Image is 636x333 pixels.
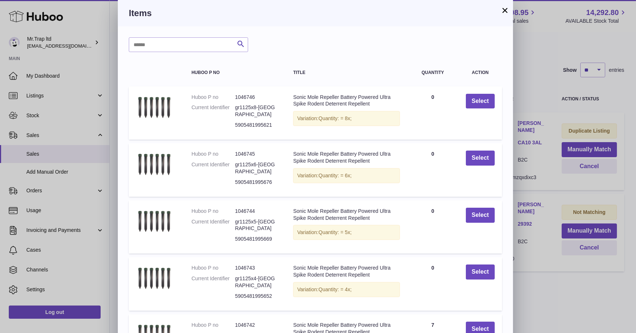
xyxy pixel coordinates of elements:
div: Variation: [293,111,400,126]
div: Sonic Mole Repeller Battery Powered Ultra Spike Rodent Deterrent Repellent [293,94,400,108]
dd: gr1125x5-[GEOGRAPHIC_DATA] [235,218,278,232]
div: Variation: [293,282,400,297]
th: Title [286,63,407,82]
span: Quantity: = 8x; [318,115,352,121]
div: Variation: [293,225,400,240]
div: Sonic Mole Repeller Battery Powered Ultra Spike Rodent Deterrent Repellent [293,264,400,278]
span: Quantity: = 4x; [318,286,352,292]
div: Variation: [293,168,400,183]
div: Sonic Mole Repeller Battery Powered Ultra Spike Rodent Deterrent Repellent [293,151,400,164]
img: Sonic Mole Repeller Battery Powered Ultra Spike Rodent Deterrent Repellent [136,94,173,122]
img: Sonic Mole Repeller Battery Powered Ultra Spike Rodent Deterrent Repellent [136,264,173,292]
td: 0 [407,200,459,254]
th: Quantity [407,63,459,82]
td: 0 [407,86,459,140]
dd: 1046743 [235,264,278,271]
h3: Items [129,7,502,19]
dt: Current Identifier [191,161,235,175]
dd: 1046744 [235,208,278,215]
img: Sonic Mole Repeller Battery Powered Ultra Spike Rodent Deterrent Repellent [136,151,173,178]
dt: Current Identifier [191,218,235,232]
dd: gr1125x4-[GEOGRAPHIC_DATA] [235,275,278,289]
span: Quantity: = 6x; [318,173,352,178]
dt: Current Identifier [191,275,235,289]
th: Huboo P no [184,63,286,82]
dt: Current Identifier [191,104,235,118]
dt: Huboo P no [191,264,235,271]
dd: gr1125x8-[GEOGRAPHIC_DATA] [235,104,278,118]
button: Select [466,151,495,166]
td: 0 [407,143,459,197]
dd: 5905481995669 [235,236,278,243]
dt: Huboo P no [191,322,235,329]
th: Action [459,63,502,82]
span: Quantity: = 5x; [318,229,352,235]
dd: 5905481995652 [235,293,278,300]
dd: 1046742 [235,322,278,329]
dt: Huboo P no [191,94,235,101]
dd: 1046746 [235,94,278,101]
td: 0 [407,257,459,311]
dt: Huboo P no [191,151,235,158]
dd: 1046745 [235,151,278,158]
button: Select [466,264,495,280]
button: × [501,6,509,15]
div: Sonic Mole Repeller Battery Powered Ultra Spike Rodent Deterrent Repellent [293,208,400,222]
button: Select [466,94,495,109]
dt: Huboo P no [191,208,235,215]
dd: 5905481995676 [235,179,278,186]
img: Sonic Mole Repeller Battery Powered Ultra Spike Rodent Deterrent Repellent [136,208,173,236]
button: Select [466,208,495,223]
dd: 5905481995621 [235,122,278,129]
dd: gr1125x6-[GEOGRAPHIC_DATA] [235,161,278,175]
